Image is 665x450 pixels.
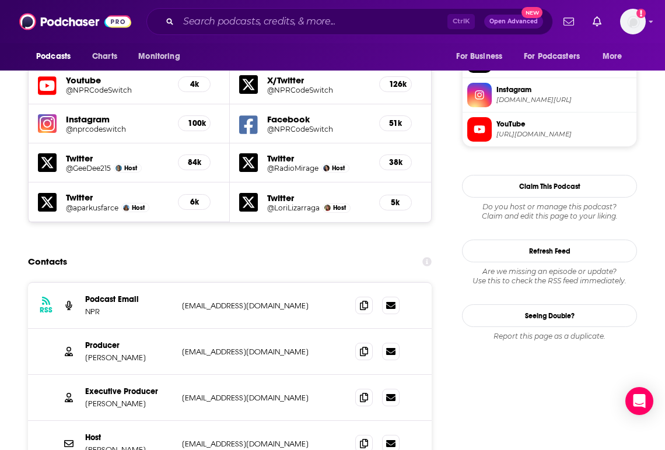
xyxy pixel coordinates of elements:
a: @RadioMirage [267,164,318,173]
span: Host [332,164,345,172]
a: @aparkusfarce [66,203,118,212]
button: Refresh Feed [462,240,637,262]
a: @LoriLizarraga [267,203,320,212]
img: iconImage [38,114,57,133]
h5: 6k [188,197,201,207]
a: YouTube[URL][DOMAIN_NAME] [467,117,632,142]
h5: 5k [389,198,402,208]
a: @NPRCodeSwitch [66,86,169,94]
a: @nprcodeswitch [66,125,169,133]
h5: Twitter [66,192,169,203]
p: [EMAIL_ADDRESS][DOMAIN_NAME] [182,301,337,311]
span: Do you host or manage this podcast? [462,202,637,212]
span: Charts [92,48,117,65]
p: NPR [85,307,173,317]
div: Open Intercom Messenger [625,387,653,415]
span: Logged in as kkade [620,9,646,34]
span: Ctrl K [447,14,475,29]
button: Show profile menu [620,9,646,34]
h5: 126k [389,79,402,89]
div: Search podcasts, credits, & more... [146,8,553,35]
p: Podcast Email [85,294,173,304]
a: Charts [85,45,124,68]
p: Producer [85,340,173,350]
p: [EMAIL_ADDRESS][DOMAIN_NAME] [182,347,337,357]
span: More [603,48,622,65]
span: Host [132,204,145,212]
img: Gene Demby [116,165,122,171]
a: @NPRCodeSwitch [267,125,370,133]
span: Monitoring [138,48,180,65]
button: Claim This Podcast [462,175,637,198]
p: [EMAIL_ADDRESS][DOMAIN_NAME] [182,393,337,403]
h5: Facebook [267,114,370,125]
h5: Youtube [66,75,169,86]
svg: Add a profile image [636,9,646,18]
h5: Twitter [267,153,370,164]
h5: Instagram [66,114,169,125]
button: open menu [28,45,86,68]
h5: 38k [389,157,402,167]
a: Show notifications dropdown [588,12,606,31]
button: open menu [594,45,637,68]
h5: 51k [389,118,402,128]
a: Instagram[DOMAIN_NAME][URL] [467,83,632,107]
button: open menu [516,45,597,68]
p: [EMAIL_ADDRESS][DOMAIN_NAME] [182,439,337,449]
button: Open AdvancedNew [484,15,543,29]
span: YouTube [496,119,632,129]
span: New [521,7,542,18]
h5: Twitter [267,192,370,203]
span: instagram.com/nprcodeswitch [496,96,632,104]
img: Shereen Marisol Meraji [323,165,330,171]
img: B. A. Parker [123,205,129,211]
span: Host [124,164,137,172]
span: Podcasts [36,48,71,65]
span: For Business [456,48,502,65]
h5: 84k [188,157,201,167]
h5: 100k [188,118,201,128]
p: Host [85,433,173,442]
span: Open Advanced [489,19,538,24]
img: Podchaser - Follow, Share and Rate Podcasts [19,10,131,33]
p: Executive Producer [85,386,173,396]
h5: X/Twitter [267,75,370,86]
h5: 4k [188,79,201,89]
a: Show notifications dropdown [559,12,579,31]
a: @GeeDee215 [66,164,111,173]
span: https://www.youtube.com/@NPRCodeSwitch [496,130,632,139]
a: @NPRCodeSwitch [267,86,370,94]
span: For Podcasters [524,48,580,65]
a: Seeing Double? [462,304,637,327]
img: User Profile [620,9,646,34]
span: Host [333,204,346,212]
p: [PERSON_NAME] [85,399,173,409]
div: Are we missing an episode or update? Use this to check the RSS feed immediately. [462,267,637,286]
img: Lori Lizarraga [324,205,331,211]
p: [PERSON_NAME] [85,353,173,363]
h2: Contacts [28,251,67,273]
button: open menu [448,45,517,68]
div: Report this page as a duplicate. [462,332,637,341]
h3: RSS [40,305,52,315]
h5: Twitter [66,153,169,164]
input: Search podcasts, credits, & more... [178,12,447,31]
span: Instagram [496,85,632,95]
div: Claim and edit this page to your liking. [462,202,637,221]
button: open menu [130,45,195,68]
